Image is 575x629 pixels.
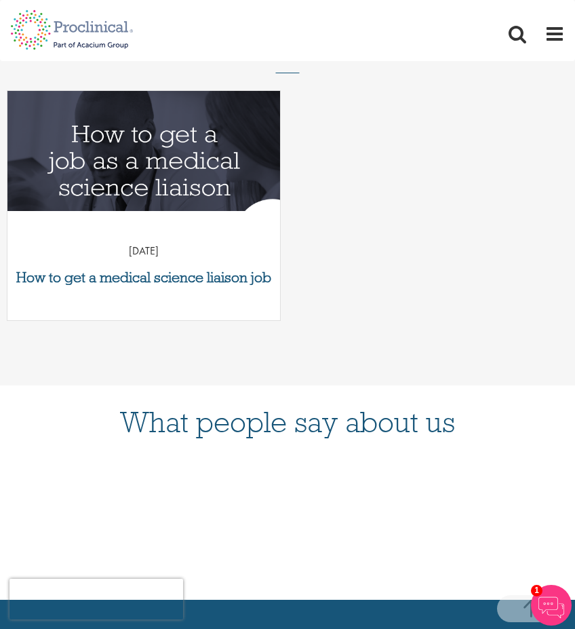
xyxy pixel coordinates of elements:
[531,585,542,596] span: 1
[9,579,183,620] iframe: reCAPTCHA
[7,91,280,211] a: Link to a post
[14,270,273,285] a: How to get a medical science liaison job
[531,585,572,626] img: Chatbot
[7,244,280,259] p: [DATE]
